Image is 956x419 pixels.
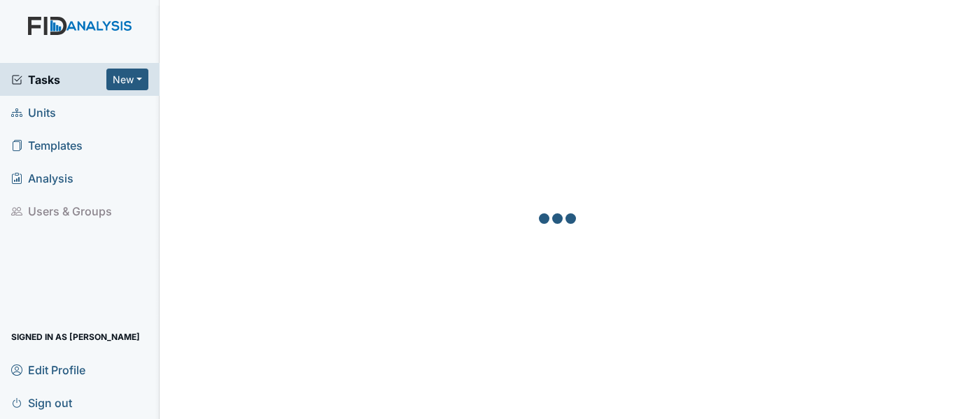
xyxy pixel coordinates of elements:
[11,392,72,413] span: Sign out
[11,134,83,156] span: Templates
[11,71,106,88] a: Tasks
[11,359,85,381] span: Edit Profile
[11,167,73,189] span: Analysis
[106,69,148,90] button: New
[11,101,56,123] span: Units
[11,326,140,348] span: Signed in as [PERSON_NAME]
